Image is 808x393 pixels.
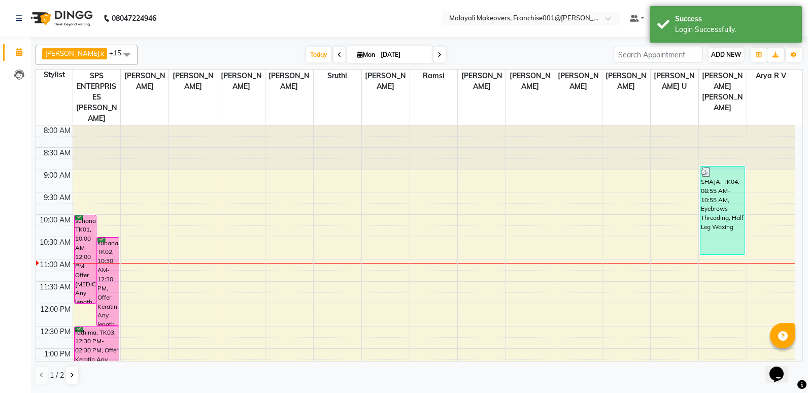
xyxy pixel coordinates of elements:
div: 12:30 PM [38,326,73,337]
a: x [99,49,104,57]
span: [PERSON_NAME] [265,70,313,93]
span: +15 [109,49,129,57]
div: 10:30 AM [38,237,73,248]
span: [PERSON_NAME] U [651,70,698,93]
span: [PERSON_NAME] [458,70,506,93]
img: logo [26,4,95,32]
div: 10:00 AM [38,215,73,225]
input: 2025-09-01 [378,47,428,62]
div: 9:00 AM [42,170,73,181]
span: ADD NEW [711,51,741,58]
b: 08047224946 [112,4,156,32]
span: [PERSON_NAME] [602,70,650,93]
div: 8:30 AM [42,148,73,158]
input: Search Appointment [614,47,702,62]
div: Stylist [36,70,73,80]
div: 12:00 PM [38,304,73,315]
div: 8:00 AM [42,125,73,136]
span: [PERSON_NAME] [554,70,602,93]
span: Mon [355,51,378,58]
div: SHAJA, TK04, 08:55 AM-10:55 AM, Eyebrows Threading, Half Leg Waxing [700,167,745,254]
span: [PERSON_NAME] [217,70,265,93]
span: [PERSON_NAME] [121,70,169,93]
span: [PERSON_NAME] [45,49,99,57]
div: 11:30 AM [38,282,73,292]
div: Success [675,14,794,24]
span: Today [306,47,331,62]
div: suhana, TK02, 10:30 AM-12:30 PM, Offer Keratin Any length [97,238,119,325]
button: ADD NEW [709,48,744,62]
iframe: chat widget [765,352,798,383]
div: suhana, TK01, 10:00 AM-12:00 PM, Offer [MEDICAL_DATA] Any length [75,215,96,303]
span: [PERSON_NAME] [169,70,217,93]
div: 11:00 AM [38,259,73,270]
span: Arya R V [747,70,795,82]
div: Login Successfully. [675,24,794,35]
div: 1:00 PM [42,349,73,359]
span: SPS ENTERPRISES [PERSON_NAME] [73,70,121,125]
div: 9:30 AM [42,192,73,203]
span: [PERSON_NAME] [506,70,554,93]
span: 1 / 2 [50,370,64,381]
span: Sruthi [314,70,361,82]
span: Ramsi [410,70,458,82]
span: [PERSON_NAME] [362,70,410,93]
span: [PERSON_NAME] [PERSON_NAME] [699,70,747,114]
